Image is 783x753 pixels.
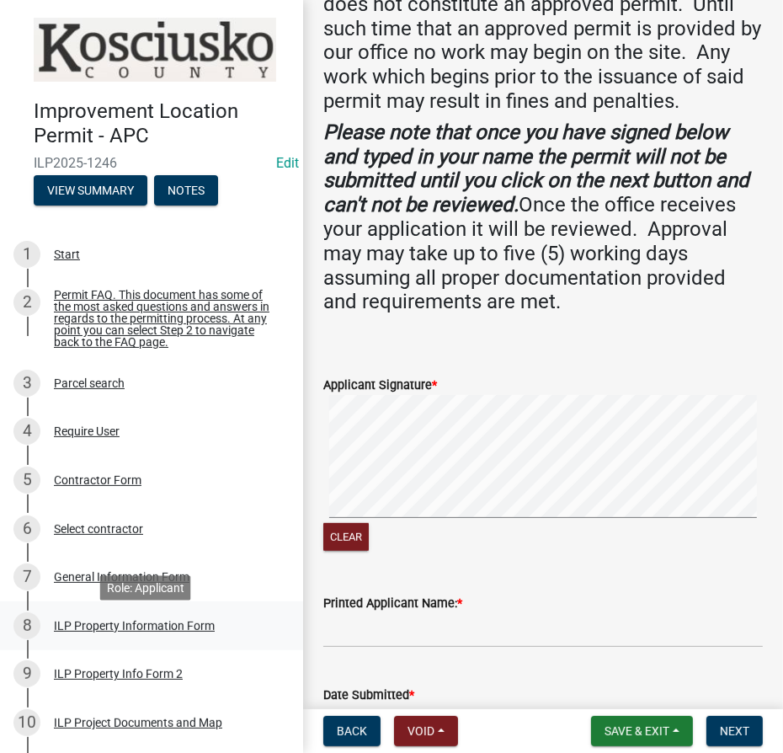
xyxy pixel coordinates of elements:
[13,289,40,316] div: 2
[323,523,369,551] button: Clear
[54,668,183,680] div: ILP Property Info Form 2
[13,563,40,590] div: 7
[276,155,299,171] wm-modal-confirm: Edit Application Number
[54,425,120,437] div: Require User
[54,474,141,486] div: Contractor Form
[13,418,40,445] div: 4
[54,717,222,729] div: ILP Project Documents and Map
[407,724,434,738] span: Void
[323,120,749,216] strong: Please note that once you have signed below and typed in your name the permit will not be submitt...
[276,155,299,171] a: Edit
[323,598,462,610] label: Printed Applicant Name:
[720,724,749,738] span: Next
[337,724,367,738] span: Back
[13,241,40,268] div: 1
[34,155,269,171] span: ILP2025-1246
[323,120,763,314] h4: Once the office receives your application it will be reviewed. Approval may may take up to five (...
[323,690,414,702] label: Date Submitted
[394,716,458,746] button: Void
[591,716,693,746] button: Save & Exit
[54,523,143,535] div: Select contractor
[54,377,125,389] div: Parcel search
[34,184,147,198] wm-modal-confirm: Summary
[54,620,215,632] div: ILP Property Information Form
[13,515,40,542] div: 6
[706,716,763,746] button: Next
[34,99,290,148] h4: Improvement Location Permit - APC
[34,18,276,82] img: Kosciusko County, Indiana
[54,571,189,583] div: General Information Form
[154,184,218,198] wm-modal-confirm: Notes
[54,289,276,348] div: Permit FAQ. This document has some of the most asked questions and answers in regards to the perm...
[13,370,40,397] div: 3
[54,248,80,260] div: Start
[34,175,147,206] button: View Summary
[13,709,40,736] div: 10
[13,467,40,494] div: 5
[323,380,437,392] label: Applicant Signature
[323,716,381,746] button: Back
[13,660,40,687] div: 9
[154,175,218,206] button: Notes
[100,575,191,600] div: Role: Applicant
[13,612,40,639] div: 8
[605,724,669,738] span: Save & Exit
